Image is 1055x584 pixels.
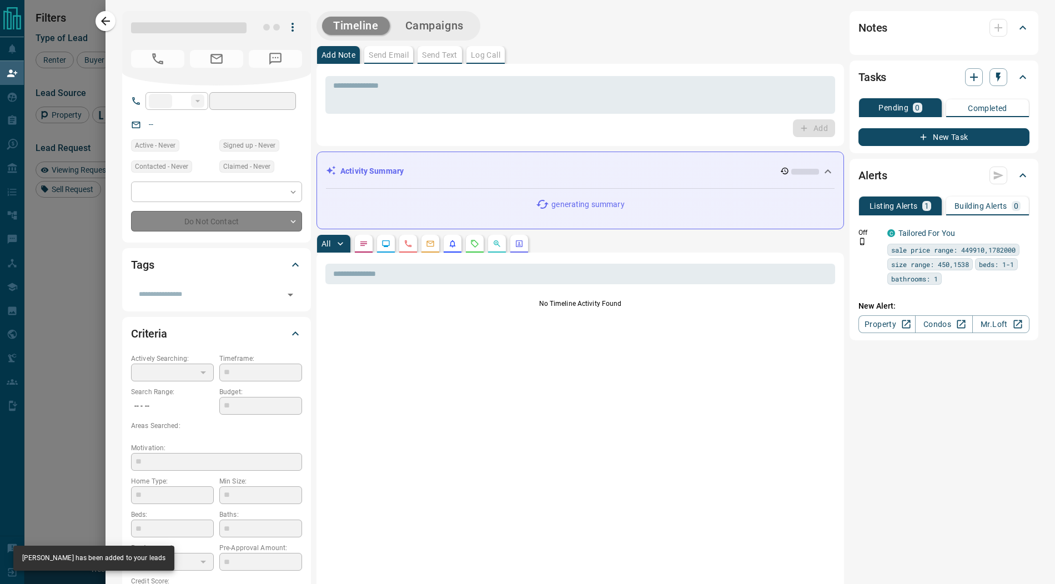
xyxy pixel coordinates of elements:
p: No Timeline Activity Found [325,299,835,309]
p: 1 [925,202,929,210]
button: Timeline [322,17,390,35]
span: Contacted - Never [135,161,188,172]
h2: Alerts [858,167,887,184]
span: size range: 450,1538 [891,259,969,270]
svg: Agent Actions [515,239,524,248]
p: Activity Summary [340,165,404,177]
span: bathrooms: 1 [891,273,938,284]
div: Notes [858,14,1029,41]
div: Alerts [858,162,1029,189]
p: Timeframe: [219,354,302,364]
p: Actively Searching: [131,354,214,364]
p: 0 [1014,202,1018,210]
h2: Notes [858,19,887,37]
span: No Number [249,50,302,68]
span: Signed up - Never [223,140,275,151]
span: Active - Never [135,140,175,151]
p: Pre-Approval Amount: [219,543,302,553]
svg: Listing Alerts [448,239,457,248]
svg: Notes [359,239,368,248]
p: Home Type: [131,476,214,486]
span: sale price range: 449910,1782000 [891,244,1016,255]
div: Tasks [858,64,1029,90]
p: Beds: [131,510,214,520]
div: Criteria [131,320,302,347]
p: Off [858,228,881,238]
a: Condos [915,315,972,333]
svg: Emails [426,239,435,248]
div: Do Not Contact [131,211,302,231]
span: Claimed - Never [223,161,270,172]
p: New Alert: [858,300,1029,312]
p: Add Note [321,51,355,59]
button: Open [283,287,298,303]
span: No Email [190,50,243,68]
svg: Push Notification Only [858,238,866,245]
svg: Lead Browsing Activity [381,239,390,248]
p: generating summary [551,199,624,210]
p: -- - -- [131,397,214,415]
a: Property [858,315,916,333]
p: Listing Alerts [870,202,918,210]
div: [PERSON_NAME] has been added to your leads [22,549,165,567]
svg: Requests [470,239,479,248]
a: -- [149,120,153,129]
h2: Tags [131,256,154,274]
p: Budget: [219,387,302,397]
h2: Criteria [131,325,167,343]
a: Tailored For You [898,229,955,238]
svg: Calls [404,239,413,248]
div: Activity Summary [326,161,835,182]
p: Search Range: [131,387,214,397]
p: Areas Searched: [131,421,302,431]
svg: Opportunities [493,239,501,248]
span: beds: 1-1 [979,259,1014,270]
p: Pre-Approved: [131,543,214,553]
span: No Number [131,50,184,68]
h2: Tasks [858,68,886,86]
a: Mr.Loft [972,315,1029,333]
button: New Task [858,128,1029,146]
button: Campaigns [394,17,475,35]
p: Motivation: [131,443,302,453]
div: Tags [131,251,302,278]
div: condos.ca [887,229,895,237]
p: Min Size: [219,476,302,486]
p: All [321,240,330,248]
p: Baths: [219,510,302,520]
p: Completed [968,104,1007,112]
p: 0 [915,104,920,112]
p: Building Alerts [954,202,1007,210]
p: Pending [878,104,908,112]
